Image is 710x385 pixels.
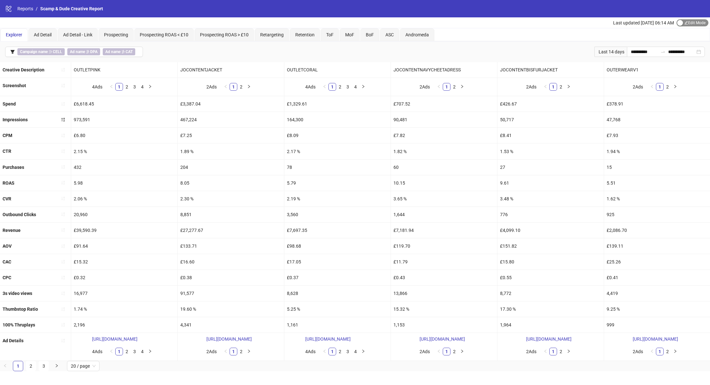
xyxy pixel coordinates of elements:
[61,165,65,169] span: sort-ascending
[131,348,138,355] li: 3
[344,83,352,91] li: 3
[565,348,573,355] li: Next Page
[329,348,336,355] a: 1
[61,149,65,153] span: sort-ascending
[52,361,62,371] button: right
[656,83,664,91] li: 1
[284,62,391,78] div: OUTLETCORAL
[284,191,391,206] div: 2.19 %
[10,50,15,54] span: filter
[237,348,245,355] li: 2
[3,259,11,264] b: CAC
[284,112,391,127] div: 164,300
[61,323,65,327] span: sort-ascending
[3,364,7,368] span: left
[656,348,664,355] li: 1
[284,254,391,270] div: £17.05
[344,348,352,355] li: 3
[420,84,430,89] span: 2 Ads
[497,96,604,112] div: £426.67
[656,348,663,355] a: 1
[557,83,565,91] li: 2
[245,348,253,355] li: Next Page
[61,275,65,280] span: sort-ascending
[71,207,177,222] div: 20,960
[131,83,138,90] a: 3
[385,32,394,37] span: ASC
[671,348,679,355] li: Next Page
[67,361,99,371] div: Page Size
[3,67,44,72] b: Creative Description
[664,83,671,91] li: 2
[352,348,359,355] li: 4
[3,101,16,106] b: Spend
[71,143,177,159] div: 2.15 %
[178,128,284,143] div: £7.25
[460,349,464,353] span: right
[437,85,441,88] span: left
[3,275,11,280] b: CPC
[359,348,367,355] button: right
[336,348,344,355] a: 2
[92,336,137,342] a: [URL][DOMAIN_NAME]
[526,84,536,89] span: 2 Ads
[391,175,497,191] div: 10.15
[542,83,549,91] button: left
[20,50,48,54] b: Campaign name
[391,223,497,238] div: £7,181.94
[13,361,23,371] a: 1
[458,83,466,91] button: right
[3,149,11,154] b: CTR
[391,301,497,317] div: 15.32 %
[53,50,62,54] b: CELL
[673,85,677,88] span: right
[664,83,671,90] a: 2
[245,83,253,91] button: right
[71,191,177,206] div: 2.06 %
[660,49,666,54] span: to
[146,348,154,355] button: right
[3,117,28,122] b: Impressions
[109,85,113,88] span: left
[148,85,152,88] span: right
[105,50,120,54] b: Ad name
[497,223,604,238] div: £4,099.10
[542,83,549,91] li: Previous Page
[344,348,351,355] a: 3
[224,349,228,353] span: left
[71,62,177,78] div: OUTLETPINK
[178,143,284,159] div: 1.89 %
[146,83,154,91] li: Next Page
[323,349,327,353] span: left
[63,32,92,37] span: Ad Detail - Link
[565,83,573,91] button: right
[648,83,656,91] li: Previous Page
[71,112,177,127] div: 973,591
[3,196,11,201] b: CVR
[237,83,245,91] li: 2
[16,5,34,12] a: Reports
[115,83,123,91] li: 1
[26,361,36,371] a: 2
[3,243,12,249] b: AOV
[61,260,65,264] span: sort-ascending
[36,5,38,12] li: /
[458,83,466,91] li: Next Page
[39,361,49,371] li: 3
[391,286,497,301] div: 13,866
[328,348,336,355] li: 1
[224,85,228,88] span: left
[245,348,253,355] button: right
[178,160,284,175] div: 204
[71,270,177,285] div: £0.32
[391,191,497,206] div: 3.65 %
[230,348,237,355] li: 1
[450,348,458,355] li: 2
[148,349,152,353] span: right
[458,348,466,355] li: Next Page
[178,270,284,285] div: £0.38
[3,180,14,186] b: ROAS
[55,364,59,368] span: right
[284,96,391,112] div: £1,329.61
[116,348,123,355] a: 1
